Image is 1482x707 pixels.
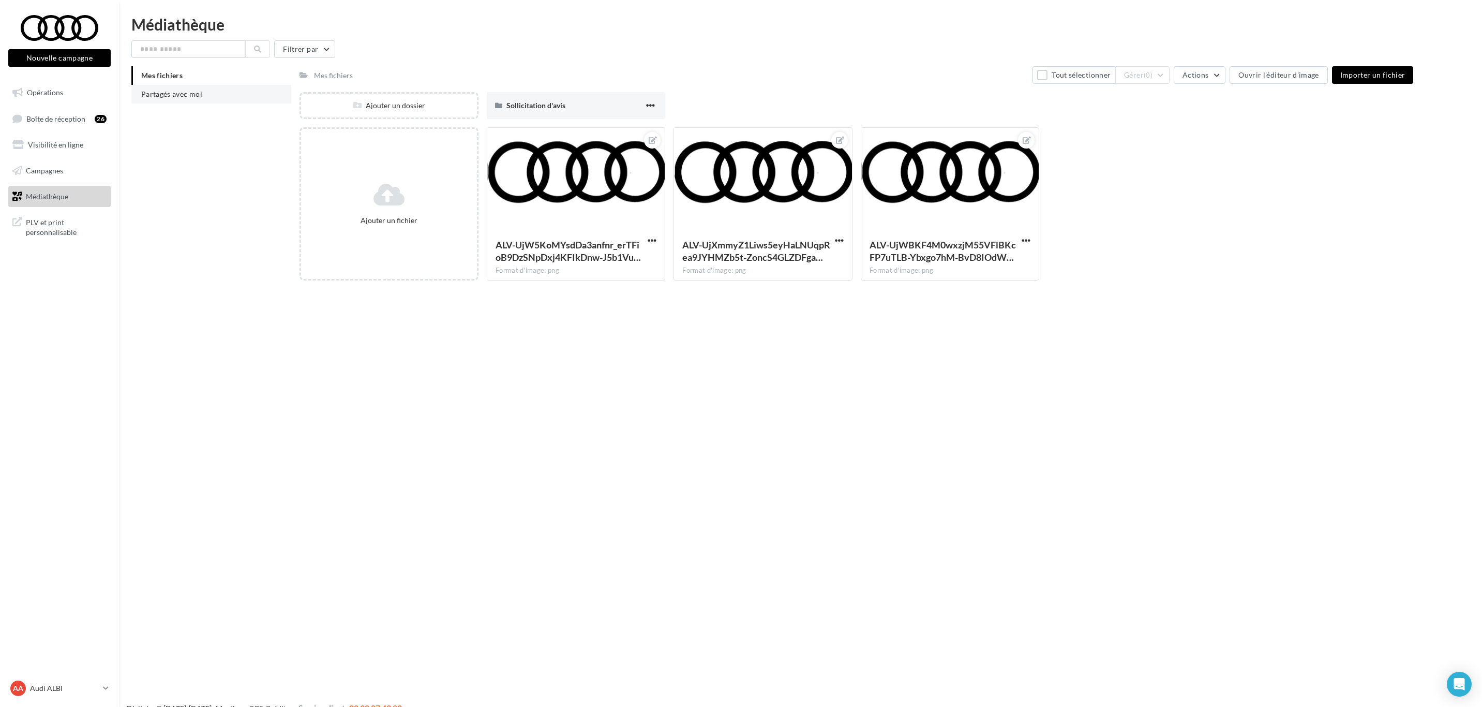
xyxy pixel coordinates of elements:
button: Tout sélectionner [1032,66,1115,84]
a: Boîte de réception26 [6,108,113,130]
span: (0) [1144,71,1152,79]
span: Visibilité en ligne [28,140,83,149]
span: Sollicitation d'avis [506,101,565,110]
span: ALV-UjWBKF4M0wxzjM55VFlBKcFP7uTLB-Ybxgo7hM-BvD8IOdWJVgMN [870,239,1016,263]
div: Médiathèque [131,17,1470,32]
span: Campagnes [26,166,63,175]
div: Open Intercom Messenger [1447,672,1472,697]
span: Partagés avec moi [141,90,202,98]
p: Audi ALBI [30,683,99,694]
button: Gérer(0) [1115,66,1170,84]
span: Opérations [27,88,63,97]
a: Visibilité en ligne [6,134,113,156]
a: Campagnes [6,160,113,182]
button: Filtrer par [274,40,335,58]
span: PLV et print personnalisable [26,215,107,238]
a: Médiathèque [6,186,113,208]
button: Ouvrir l'éditeur d'image [1230,66,1327,84]
span: AA [13,683,23,694]
div: Ajouter un fichier [305,215,473,226]
span: Médiathèque [26,192,68,200]
span: Mes fichiers [141,71,183,80]
span: ALV-UjW5KoMYsdDa3anfnr_erTFioB9DzSNpDxj4KFIkDnw-J5b1Vuxw [496,239,641,263]
span: Actions [1182,70,1208,79]
a: PLV et print personnalisable [6,211,113,242]
div: Format d'image: png [496,266,657,275]
span: Boîte de réception [26,114,85,123]
div: Format d'image: png [870,266,1031,275]
div: Format d'image: png [682,266,844,275]
div: Ajouter un dossier [301,100,477,111]
button: Importer un fichier [1332,66,1414,84]
div: Mes fichiers [314,70,353,81]
button: Actions [1174,66,1225,84]
button: Nouvelle campagne [8,49,111,67]
a: Opérations [6,82,113,104]
div: 26 [95,115,107,123]
span: ALV-UjXmmyZ1Liws5eyHaLNUqpRea9JYHMZb5t-ZoncS4GLZDFga8a9p [682,239,830,263]
a: AA Audi ALBI [8,679,111,698]
span: Importer un fichier [1340,70,1405,79]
